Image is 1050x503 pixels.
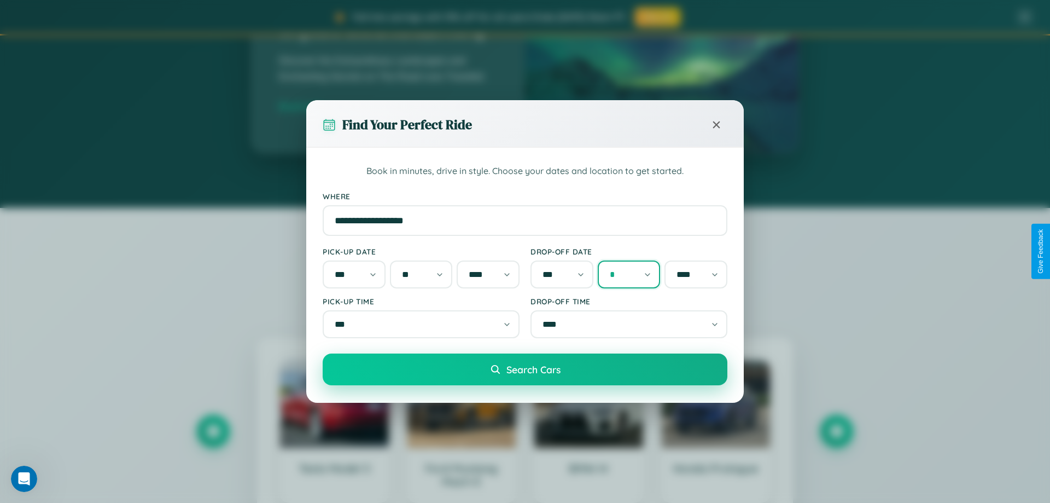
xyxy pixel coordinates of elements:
[323,192,727,201] label: Where
[530,247,727,256] label: Drop-off Date
[323,297,520,306] label: Pick-up Time
[342,115,472,134] h3: Find Your Perfect Ride
[323,247,520,256] label: Pick-up Date
[323,164,727,178] p: Book in minutes, drive in style. Choose your dates and location to get started.
[323,354,727,385] button: Search Cars
[530,297,727,306] label: Drop-off Time
[506,363,561,375] span: Search Cars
